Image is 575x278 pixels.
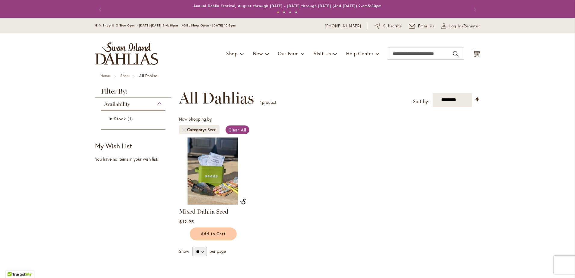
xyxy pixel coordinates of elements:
[383,23,402,29] span: Subscribe
[193,4,382,8] a: Annual Dahlia Festival, August through [DATE] - [DATE] through [DATE] (And [DATE]) 9-am5:30pm
[182,128,186,131] a: Remove Category Seed
[226,125,249,134] a: Clear All
[187,127,208,133] span: Category
[409,23,435,29] a: Email Us
[95,141,132,150] strong: My Wish List
[95,88,171,98] strong: Filter By:
[277,11,279,13] button: 1 of 4
[449,23,480,29] span: Log In/Register
[375,23,402,29] a: Subscribe
[346,50,374,57] span: Help Center
[229,127,246,133] span: Clear All
[120,73,129,78] a: Shop
[104,101,130,107] span: Availability
[95,156,175,162] div: You have no items in your wish list.
[278,50,298,57] span: Our Farm
[100,73,110,78] a: Home
[226,50,238,57] span: Shop
[240,199,246,205] img: Mixed Dahlia Seed
[95,23,183,27] span: Gift Shop & Office Open - [DATE]-[DATE] 9-4:30pm /
[441,23,480,29] a: Log In/Register
[95,3,107,15] button: Previous
[190,227,237,240] button: Add to Cart
[260,97,276,107] p: product
[179,116,212,122] span: Now Shopping by
[179,137,246,205] img: Mixed Dahlia Seed
[179,219,194,224] span: $12.95
[128,116,134,122] span: 1
[289,11,291,13] button: 3 of 4
[283,11,285,13] button: 2 of 4
[260,99,262,105] span: 1
[95,42,158,65] a: store logo
[179,89,254,107] span: All Dahlias
[295,11,297,13] button: 4 of 4
[325,23,361,29] a: [PHONE_NUMBER]
[109,116,126,122] span: In Stock
[179,208,228,215] a: Mixed Dahlia Seed
[210,248,226,254] span: per page
[314,50,331,57] span: Visit Us
[468,3,480,15] button: Next
[208,127,217,133] div: Seed
[413,96,429,107] label: Sort by:
[179,200,246,206] a: Mixed Dahlia Seed Mixed Dahlia Seed
[109,116,159,122] a: In Stock 1
[201,231,226,236] span: Add to Cart
[418,23,435,29] span: Email Us
[253,50,263,57] span: New
[183,23,236,27] span: Gift Shop Open - [DATE] 10-3pm
[139,73,158,78] strong: All Dahlias
[179,248,189,254] span: Show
